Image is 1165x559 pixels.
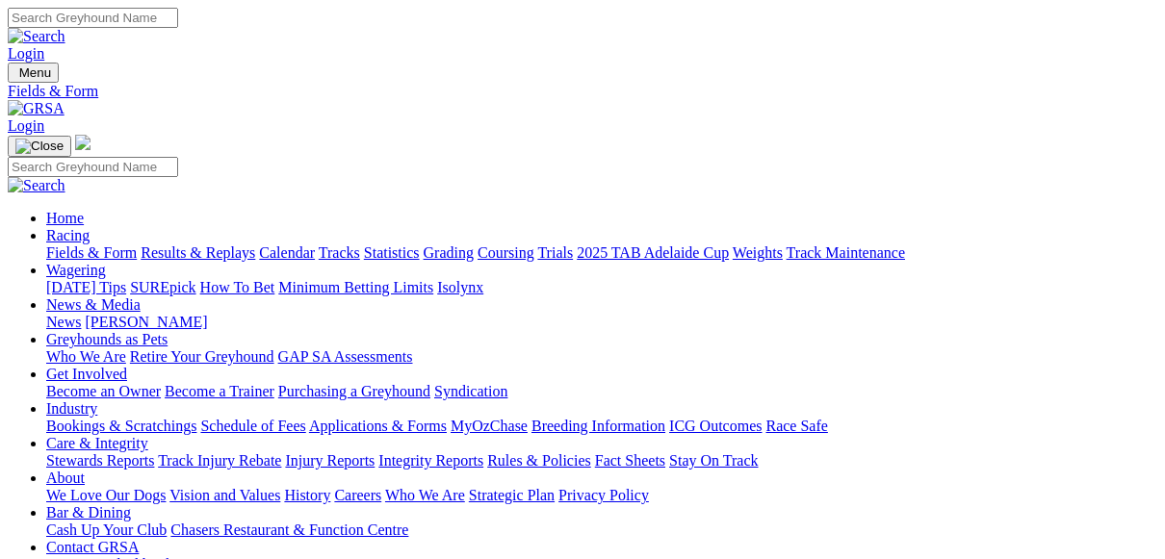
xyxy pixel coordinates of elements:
[158,452,281,469] a: Track Injury Rebate
[278,348,413,365] a: GAP SA Assessments
[364,244,420,261] a: Statistics
[378,452,483,469] a: Integrity Reports
[200,418,305,434] a: Schedule of Fees
[434,383,507,399] a: Syndication
[259,244,315,261] a: Calendar
[75,135,91,150] img: logo-grsa-white.png
[46,521,1157,539] div: Bar & Dining
[531,418,665,434] a: Breeding Information
[309,418,447,434] a: Applications & Forms
[130,348,274,365] a: Retire Your Greyhound
[46,210,84,226] a: Home
[437,279,483,295] a: Isolynx
[46,452,154,469] a: Stewards Reports
[319,244,360,261] a: Tracks
[46,521,167,538] a: Cash Up Your Club
[46,296,141,313] a: News & Media
[46,539,139,555] a: Contact GRSA
[787,244,905,261] a: Track Maintenance
[669,418,762,434] a: ICG Outcomes
[46,452,1157,470] div: Care & Integrity
[46,331,168,347] a: Greyhounds as Pets
[8,45,44,62] a: Login
[669,452,758,469] a: Stay On Track
[595,452,665,469] a: Fact Sheets
[130,279,195,295] a: SUREpick
[46,227,90,243] a: Racing
[733,244,783,261] a: Weights
[478,244,534,261] a: Coursing
[85,314,207,330] a: [PERSON_NAME]
[46,487,166,503] a: We Love Our Dogs
[141,244,255,261] a: Results & Replays
[8,177,65,194] img: Search
[46,470,85,486] a: About
[46,279,1157,296] div: Wagering
[46,504,131,521] a: Bar & Dining
[8,28,65,45] img: Search
[285,452,375,469] a: Injury Reports
[8,100,65,117] img: GRSA
[15,139,64,154] img: Close
[334,487,381,503] a: Careers
[46,348,126,365] a: Who We Are
[278,383,430,399] a: Purchasing a Greyhound
[46,262,106,278] a: Wagering
[46,418,196,434] a: Bookings & Scratchings
[487,452,591,469] a: Rules & Policies
[46,366,127,382] a: Get Involved
[46,348,1157,366] div: Greyhounds as Pets
[424,244,474,261] a: Grading
[8,83,1157,100] a: Fields & Form
[46,400,97,417] a: Industry
[8,8,178,28] input: Search
[558,487,649,503] a: Privacy Policy
[278,279,433,295] a: Minimum Betting Limits
[469,487,555,503] a: Strategic Plan
[165,383,274,399] a: Become a Trainer
[46,383,161,399] a: Become an Owner
[170,521,408,538] a: Chasers Restaurant & Function Centre
[8,136,71,157] button: Toggle navigation
[46,487,1157,504] div: About
[8,63,59,83] button: Toggle navigation
[765,418,827,434] a: Race Safe
[46,314,1157,331] div: News & Media
[577,244,729,261] a: 2025 TAB Adelaide Cup
[169,487,280,503] a: Vision and Values
[46,244,137,261] a: Fields & Form
[385,487,465,503] a: Who We Are
[537,244,573,261] a: Trials
[8,157,178,177] input: Search
[200,279,275,295] a: How To Bet
[46,244,1157,262] div: Racing
[46,418,1157,435] div: Industry
[46,383,1157,400] div: Get Involved
[46,279,126,295] a: [DATE] Tips
[46,314,81,330] a: News
[46,435,148,451] a: Care & Integrity
[19,65,51,80] span: Menu
[8,117,44,134] a: Login
[451,418,528,434] a: MyOzChase
[284,487,330,503] a: History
